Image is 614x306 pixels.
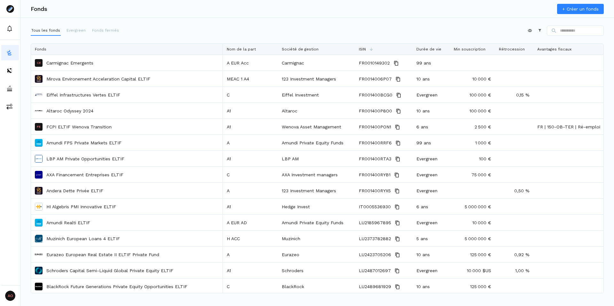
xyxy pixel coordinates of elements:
img: Mirova Environement Acceleration Capital ELTIF [35,75,43,83]
div: C [223,87,278,103]
p: Eiffel Infrastructures Vertes ELTIF [46,92,120,98]
a: Andera Dette Privée ELTIF [46,187,103,194]
div: Altaroc [278,103,355,119]
div: 0,50 % [495,183,533,198]
p: Schroders Capital Semi-Liquid Global Private Equity ELTIF [46,267,173,274]
button: Copy [394,251,401,259]
div: A1 [223,103,278,119]
p: Amundi FPS Private Markets ELTIF [46,140,122,146]
p: LBP AM Private Opportunities ELTIF [46,156,124,162]
button: commissions [1,99,19,114]
div: 125 000 € [450,247,495,262]
div: A1 [223,263,278,278]
img: asset-managers [6,85,13,92]
img: Amundi Realti ELTIF [35,219,43,226]
button: Copy [394,139,402,147]
div: A [223,247,278,262]
div: A [223,135,278,150]
div: 123 Investment Managers [278,71,355,87]
button: Copy [394,283,401,291]
a: Carmignac Emergents [46,60,93,66]
div: 10 ans [413,71,450,87]
div: AXA Investment managers [278,167,355,182]
span: FR001400P8O0 [359,103,392,119]
div: Amundi Private Equity Funds [278,135,355,150]
p: Evergreen [67,27,86,33]
div: Muzinich [278,231,355,246]
div: 100 000 € [450,103,495,119]
span: FR001400PON1 [359,119,391,135]
p: Fonds fermés [92,27,119,33]
div: Hedge Invest [278,199,355,214]
img: Eiffel Infrastructures Vertes ELTIF [35,91,43,99]
span: IT0005536930 [359,199,391,215]
span: Fonds [35,47,46,51]
img: Eurazeo European Real Estate II ELTIF Private Fund [35,251,43,258]
div: 1 000 € [450,135,495,150]
span: ISIN [359,47,366,51]
div: 2 500 € [450,119,495,134]
a: HI Algebris PMI Innovative ELTIF [46,203,116,210]
button: Copy [394,235,401,243]
a: Altaroc Odyssey 2024 [46,108,93,114]
button: Tous les fonds [31,26,61,36]
div: Schroders [278,263,355,278]
span: FR001400RYB1 [359,167,390,183]
div: Carmignac [278,55,355,71]
a: + Créer un fonds [557,4,604,14]
p: FE [37,125,41,128]
div: Evergreen [413,167,450,182]
div: 0,92 % [495,247,533,262]
div: Wenova Asset Management [278,119,355,134]
span: LU2489681929 [359,279,391,295]
div: C [223,279,278,294]
div: A1 [223,199,278,214]
span: Min souscription [454,47,485,51]
div: C [223,167,278,182]
div: MEAC 1 A4 [223,71,278,87]
a: FCPI ELTIF Wenova Transition [46,124,112,130]
span: Durée de vie [416,47,441,51]
span: FR0010149302 [359,55,390,71]
button: Copy [394,155,402,163]
span: AO [5,291,15,301]
div: 1,00 % [495,263,533,278]
button: Evergreen [66,26,86,36]
p: Amundi Realti ELTIF [46,219,90,226]
div: 10 000 € [450,71,495,87]
img: BlackRock Future Generations Private Equity Opportunities ELTIF [35,283,43,290]
p: CE [37,61,41,65]
button: Copy [394,123,401,131]
span: FR001400RRF6 [359,135,392,151]
span: Nom de la part [227,47,256,51]
button: Copy [393,171,401,179]
button: asset-managers [1,81,19,96]
div: 10 ans [413,247,450,262]
p: BlackRock Future Generations Private Equity Opportunities ELTIF [46,283,187,290]
div: A1 [223,151,278,166]
div: 0,15 % [495,87,533,103]
div: 6 ans [413,199,450,214]
button: Copy [394,219,401,227]
div: 10 000 € [450,215,495,230]
img: Amundi FPS Private Markets ELTIF [35,139,43,147]
div: A EUR AD [223,215,278,230]
a: Eurazeo European Real Estate II ELTIF Private Fund [46,251,159,258]
div: 6 ans [413,119,450,134]
img: HI Algebris PMI Innovative ELTIF [35,203,43,210]
div: 10 ans [413,103,450,119]
a: AXA Financement Entreprises ELTIF [46,172,123,178]
a: Mirova Environement Acceleration Capital ELTIF [46,76,150,82]
div: LBP AM [278,151,355,166]
img: Muzinich European Loans 4 ELTIF [35,235,43,242]
img: AXA Financement Entreprises ELTIF [35,171,43,179]
button: Copy [392,59,400,67]
div: 5 000 000 € [450,199,495,214]
img: funds [6,50,13,56]
span: Avantages fiscaux [537,47,571,51]
a: Muzinich European Loans 4 ELTIF [46,235,120,242]
button: funds [1,45,19,60]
